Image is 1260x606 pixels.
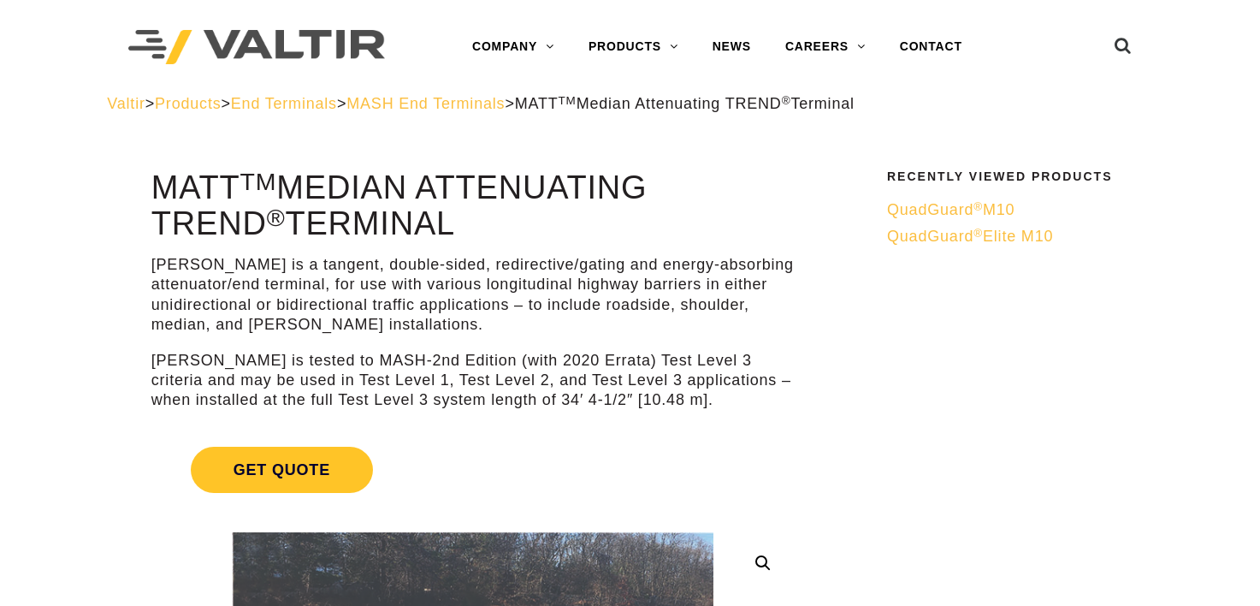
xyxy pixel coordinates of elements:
[515,95,855,112] span: MATT Median Attenuating TREND Terminal
[346,95,505,112] a: MASH End Terminals
[151,351,794,411] p: [PERSON_NAME] is tested to MASH-2nd Edition (with 2020 Errata) Test Level 3 criteria and may be u...
[887,227,1142,247] a: QuadGuard®Elite M10
[267,204,286,231] sup: ®
[559,94,577,107] sup: TM
[768,30,883,64] a: CAREERS
[455,30,571,64] a: COMPANY
[695,30,768,64] a: NEWS
[887,170,1142,183] h2: Recently Viewed Products
[887,200,1142,220] a: QuadGuard®M10
[151,170,794,242] h1: MATT Median Attenuating TREND Terminal
[883,30,979,64] a: CONTACT
[155,95,221,112] a: Products
[191,447,373,493] span: Get Quote
[151,426,794,514] a: Get Quote
[151,255,794,336] p: [PERSON_NAME] is a tangent, double-sided, redirective/gating and energy-absorbing attenuator/end ...
[107,94,1153,114] div: > > > >
[128,30,385,65] img: Valtir
[782,94,791,107] sup: ®
[973,200,983,213] sup: ®
[887,201,1015,218] span: QuadGuard M10
[887,228,1053,245] span: QuadGuard Elite M10
[107,95,145,112] a: Valtir
[240,168,277,195] sup: TM
[973,227,983,240] sup: ®
[231,95,337,112] a: End Terminals
[571,30,695,64] a: PRODUCTS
